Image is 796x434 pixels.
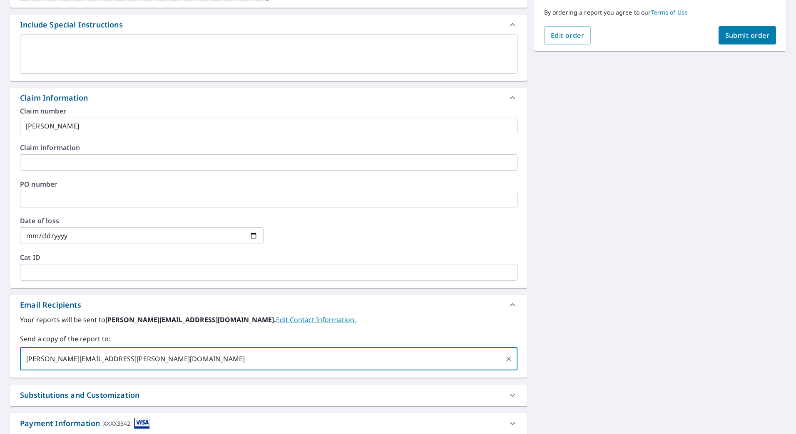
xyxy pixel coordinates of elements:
div: Claim Information [10,88,527,108]
b: [PERSON_NAME][EMAIL_ADDRESS][DOMAIN_NAME]. [105,315,276,324]
img: cardImage [134,418,150,429]
div: Substitutions and Customization [10,385,527,406]
div: Email Recipients [10,295,527,315]
label: Date of loss [20,217,264,224]
p: By ordering a report you agree to our [544,9,776,16]
div: Email Recipients [20,299,81,311]
a: EditContactInfo [276,315,356,324]
label: Cat ID [20,254,517,261]
span: Edit order [551,31,585,40]
div: XXXX3342 [103,418,130,429]
label: Send a copy of the report to: [20,334,517,344]
div: Claim Information [20,92,88,104]
div: Include Special Instructions [20,19,123,30]
label: Your reports will be sent to [20,315,517,325]
label: Claim information [20,144,517,151]
button: Clear [503,353,515,365]
label: PO number [20,181,517,187]
label: Claim number [20,108,517,114]
div: Include Special Instructions [10,15,527,35]
button: Edit order [544,26,591,44]
div: Payment InformationXXXX3342cardImage [10,413,527,434]
div: Substitutions and Customization [20,390,139,401]
button: Submit order [719,26,776,44]
div: Payment Information [20,418,150,429]
span: Submit order [725,31,770,40]
a: Terms of Use [651,8,688,16]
